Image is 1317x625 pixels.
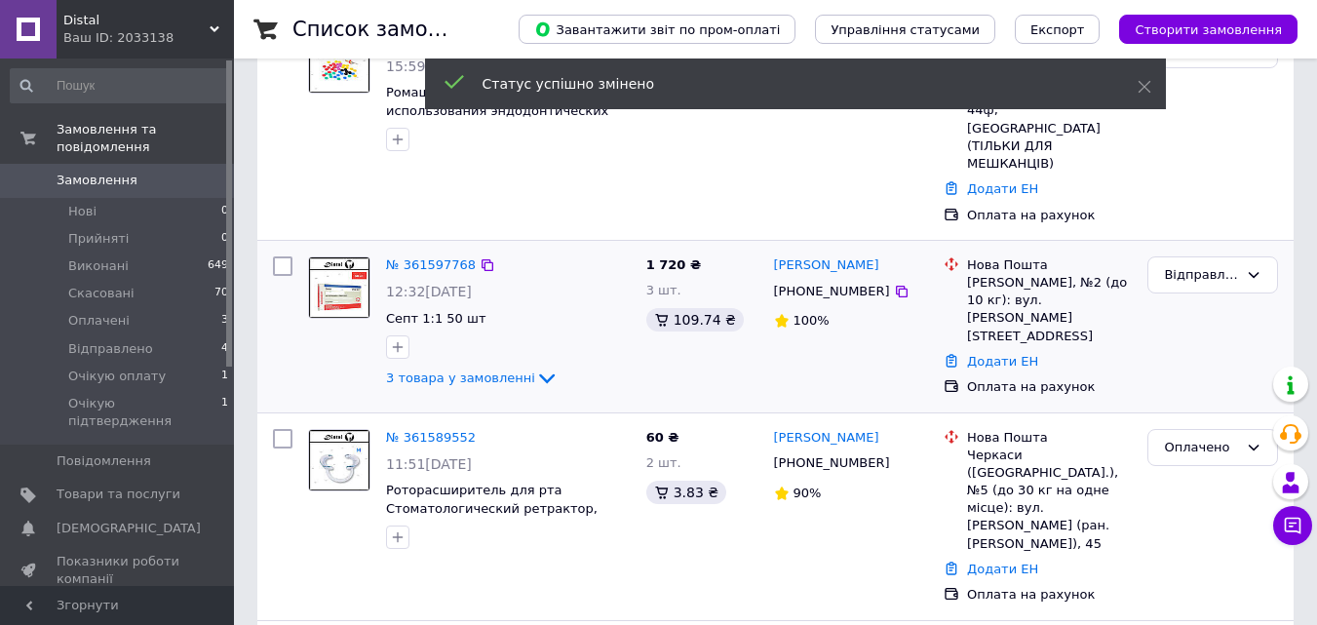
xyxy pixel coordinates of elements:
span: Завантажити звіт по пром-оплаті [534,20,780,38]
a: [PERSON_NAME] [774,429,879,448]
a: 3 товара у замовленні [386,371,559,385]
span: Показники роботи компанії [57,553,180,588]
div: [PHONE_NUMBER] [770,279,894,304]
img: Фото товару [309,32,369,93]
a: Роторасширитель для рта Стоматологический ретрактор, прозрачный пластик, M [386,483,598,533]
span: Повідомлення [57,452,151,470]
span: 3 товара у замовленні [386,371,535,385]
div: Оплата на рахунок [967,207,1132,224]
span: Виконані [68,257,129,275]
span: Відправлено [68,340,153,358]
div: Оплата на рахунок [967,378,1132,396]
a: Фото товару [308,429,370,491]
span: 12:32[DATE] [386,284,472,299]
a: [PERSON_NAME] [774,256,879,275]
a: № 361597768 [386,257,476,272]
span: Експорт [1030,22,1085,37]
span: 1 [221,395,228,430]
span: 70 [214,285,228,302]
span: Нові [68,203,97,220]
div: Статус успішно змінено [483,74,1089,94]
div: [PHONE_NUMBER] [770,450,894,476]
div: 3.83 ₴ [646,481,726,504]
div: Ваш ID: 2033138 [63,29,234,47]
button: Створити замовлення [1119,15,1298,44]
span: Очікую оплату [68,368,166,385]
a: № 361589552 [386,430,476,445]
span: Створити замовлення [1135,22,1282,37]
span: Distal [63,12,210,29]
span: 90% [794,486,822,500]
a: Додати ЕН [967,354,1038,369]
span: Управління статусами [831,22,980,37]
button: Чат з покупцем [1273,506,1312,545]
span: 1 [221,368,228,385]
span: 649 [208,257,228,275]
a: Фото товару [308,256,370,319]
span: Замовлення та повідомлення [57,121,234,156]
span: 0 [221,230,228,248]
a: Додати ЕН [967,181,1038,196]
button: Завантажити звіт по пром-оплаті [519,15,795,44]
span: 1 720 ₴ [646,257,701,272]
a: Створити замовлення [1100,21,1298,36]
button: Експорт [1015,15,1101,44]
span: Очікую підтвердження [68,395,221,430]
button: Управління статусами [815,15,995,44]
div: [PERSON_NAME], №2 (до 10 кг): вул. [PERSON_NAME][STREET_ADDRESS] [967,274,1132,345]
span: 11:51[DATE] [386,456,472,472]
span: 2 шт. [646,455,681,470]
span: Прийняті [68,230,129,248]
span: 0 [221,203,228,220]
span: 100% [794,313,830,328]
span: [DEMOGRAPHIC_DATA] [57,520,201,537]
span: Замовлення [57,172,137,189]
span: 15:59[DATE] [386,59,472,74]
img: Фото товару [309,430,369,490]
h1: Список замовлень [292,18,490,41]
span: 60 ₴ [646,430,679,445]
div: Нова Пошта [967,429,1132,447]
span: 3 шт. [646,283,681,297]
a: Септ 1:1 50 шт [386,311,485,326]
div: Черкаси ([GEOGRAPHIC_DATA].), №5 (до 30 кг на одне місце): вул. [PERSON_NAME] (ран. [PERSON_NAME]... [967,447,1132,553]
a: Ромашка-маркер стопер для использования эндодонтических инструментов, разноцветные [386,85,608,136]
a: Фото товару [308,31,370,94]
span: 4 [221,340,228,358]
img: Фото товару [309,257,369,318]
span: Скасовані [68,285,135,302]
div: Відправлено [1164,265,1238,286]
div: Оплата на рахунок [967,586,1132,604]
a: Додати ЕН [967,562,1038,576]
span: Товари та послуги [57,486,180,503]
span: 3 [221,312,228,330]
span: Оплачені [68,312,130,330]
div: Оплачено [1164,438,1238,458]
div: Нова Пошта [967,256,1132,274]
input: Пошук [10,68,230,103]
div: 109.74 ₴ [646,308,744,332]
